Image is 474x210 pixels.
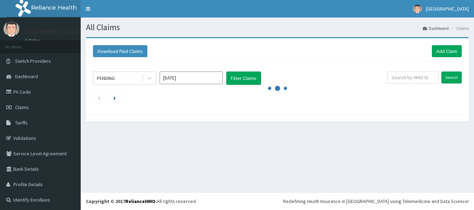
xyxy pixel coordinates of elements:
[15,104,29,110] span: Claims
[15,120,28,126] span: Tariffs
[81,192,474,210] footer: All rights reserved.
[97,75,115,82] div: PENDING
[387,72,439,83] input: Search by HMO ID
[441,72,462,83] input: Search
[113,95,116,101] a: Next page
[283,198,469,205] div: Redefining Heath Insurance in [GEOGRAPHIC_DATA] using Telemedicine and Data Science!
[98,95,101,101] a: Previous page
[413,5,422,13] img: User Image
[86,23,469,32] h1: All Claims
[4,21,19,37] img: User Image
[267,78,288,99] svg: audio-loading
[160,72,223,84] input: Select Month and Year
[15,73,38,80] span: Dashboard
[93,45,147,57] button: Download Paid Claims
[423,25,449,31] a: Dashboard
[25,28,82,35] p: [GEOGRAPHIC_DATA]
[125,198,155,204] a: RelianceHMO
[25,38,41,43] a: Online
[432,45,462,57] a: Add Claim
[449,25,469,31] li: Claims
[426,6,469,12] span: [GEOGRAPHIC_DATA]
[226,72,261,85] button: Filter Claims
[86,198,157,204] strong: Copyright © 2017 .
[15,58,51,64] span: Switch Providers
